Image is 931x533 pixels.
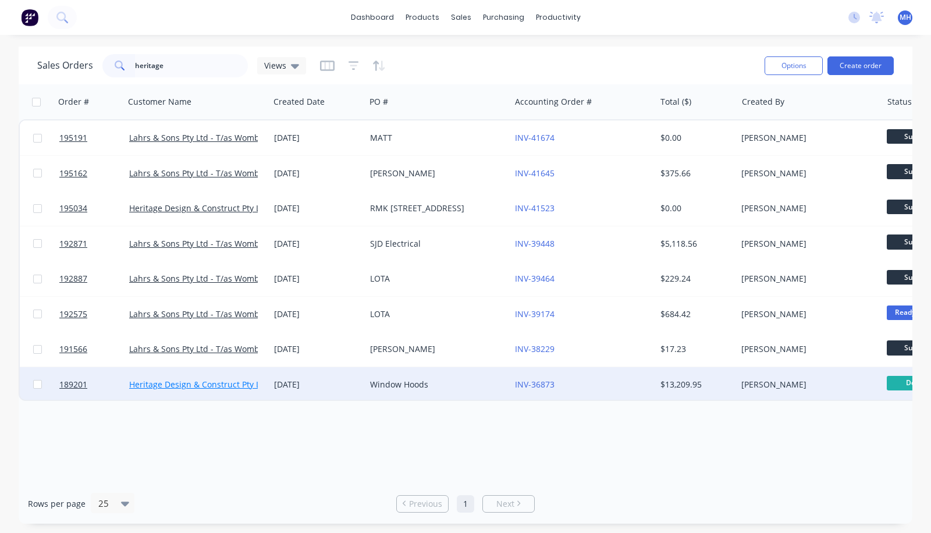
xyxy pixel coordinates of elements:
[370,273,499,285] div: LOTA
[900,12,911,23] span: MH
[59,132,87,144] span: 195191
[496,498,514,510] span: Next
[742,96,784,108] div: Created By
[515,343,555,354] a: INV-38229
[660,202,729,214] div: $0.00
[741,238,870,250] div: [PERSON_NAME]
[660,308,729,320] div: $684.42
[274,379,361,390] div: [DATE]
[741,379,870,390] div: [PERSON_NAME]
[660,168,729,179] div: $375.66
[59,308,87,320] span: 192575
[515,273,555,284] a: INV-39464
[457,495,474,513] a: Page 1 is your current page
[741,168,870,179] div: [PERSON_NAME]
[765,56,823,75] button: Options
[58,96,89,108] div: Order #
[59,273,87,285] span: 192887
[274,273,361,285] div: [DATE]
[59,367,129,402] a: 189201
[274,202,361,214] div: [DATE]
[887,96,912,108] div: Status
[477,9,530,26] div: purchasing
[660,273,729,285] div: $229.24
[21,9,38,26] img: Factory
[660,132,729,144] div: $0.00
[515,308,555,319] a: INV-39174
[129,273,307,284] a: Lahrs & Sons Pty Ltd - T/as Wombat Plumbing
[59,156,129,191] a: 195162
[530,9,587,26] div: productivity
[274,308,361,320] div: [DATE]
[59,191,129,226] a: 195034
[274,132,361,144] div: [DATE]
[59,343,87,355] span: 191566
[741,308,870,320] div: [PERSON_NAME]
[59,226,129,261] a: 192871
[397,498,448,510] a: Previous page
[369,96,388,108] div: PO #
[515,238,555,249] a: INV-39448
[370,308,499,320] div: LOTA
[370,132,499,144] div: MATT
[660,343,729,355] div: $17.23
[59,238,87,250] span: 192871
[129,168,307,179] a: Lahrs & Sons Pty Ltd - T/as Wombat Plumbing
[445,9,477,26] div: sales
[483,498,534,510] a: Next page
[28,498,86,510] span: Rows per page
[660,96,691,108] div: Total ($)
[129,202,268,214] a: Heritage Design & Construct Pty Ltd
[274,238,361,250] div: [DATE]
[515,379,555,390] a: INV-36873
[129,132,307,143] a: Lahrs & Sons Pty Ltd - T/as Wombat Plumbing
[660,379,729,390] div: $13,209.95
[515,96,592,108] div: Accounting Order #
[37,60,93,71] h1: Sales Orders
[59,379,87,390] span: 189201
[741,202,870,214] div: [PERSON_NAME]
[409,498,442,510] span: Previous
[400,9,445,26] div: products
[135,54,248,77] input: Search...
[59,261,129,296] a: 192887
[59,120,129,155] a: 195191
[660,238,729,250] div: $5,118.56
[370,238,499,250] div: SJD Electrical
[370,168,499,179] div: [PERSON_NAME]
[128,96,191,108] div: Customer Name
[370,379,499,390] div: Window Hoods
[515,168,555,179] a: INV-41645
[273,96,325,108] div: Created Date
[370,343,499,355] div: [PERSON_NAME]
[59,297,129,332] a: 192575
[515,202,555,214] a: INV-41523
[59,332,129,367] a: 191566
[741,132,870,144] div: [PERSON_NAME]
[274,343,361,355] div: [DATE]
[515,132,555,143] a: INV-41674
[345,9,400,26] a: dashboard
[741,343,870,355] div: [PERSON_NAME]
[129,379,268,390] a: Heritage Design & Construct Pty Ltd
[129,308,307,319] a: Lahrs & Sons Pty Ltd - T/as Wombat Plumbing
[741,273,870,285] div: [PERSON_NAME]
[274,168,361,179] div: [DATE]
[129,343,307,354] a: Lahrs & Sons Pty Ltd - T/as Wombat Plumbing
[129,238,307,249] a: Lahrs & Sons Pty Ltd - T/as Wombat Plumbing
[59,202,87,214] span: 195034
[827,56,894,75] button: Create order
[370,202,499,214] div: RMK [STREET_ADDRESS]
[59,168,87,179] span: 195162
[392,495,539,513] ul: Pagination
[264,59,286,72] span: Views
